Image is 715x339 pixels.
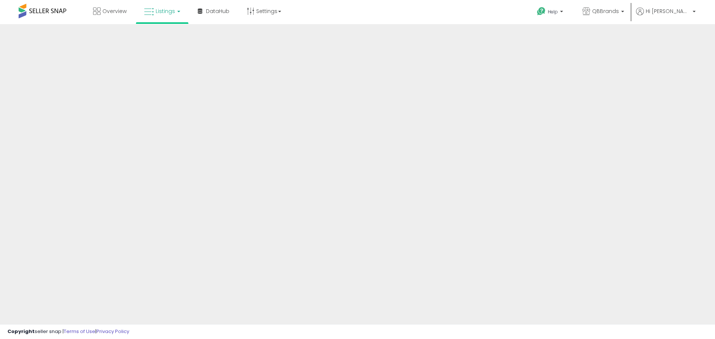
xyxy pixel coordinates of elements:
[156,7,175,15] span: Listings
[537,7,546,16] i: Get Help
[96,328,129,335] a: Privacy Policy
[7,328,129,335] div: seller snap | |
[206,7,229,15] span: DataHub
[102,7,127,15] span: Overview
[531,1,571,24] a: Help
[64,328,95,335] a: Terms of Use
[548,9,558,15] span: Help
[592,7,619,15] span: QBBrands
[7,328,35,335] strong: Copyright
[636,7,696,24] a: Hi [PERSON_NAME]
[646,7,690,15] span: Hi [PERSON_NAME]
